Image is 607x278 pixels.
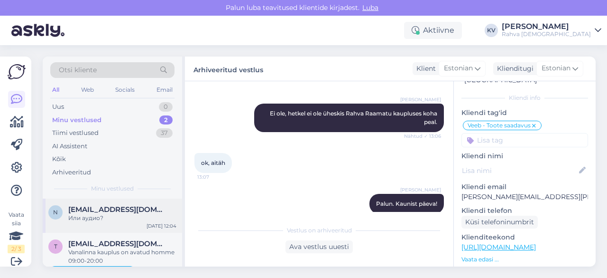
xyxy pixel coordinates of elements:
[52,115,101,125] div: Minu vestlused
[155,84,175,96] div: Email
[461,255,588,264] p: Vaata edasi ...
[8,245,25,253] div: 2 / 3
[159,115,173,125] div: 2
[502,23,591,30] div: [PERSON_NAME]
[8,64,26,79] img: Askly Logo
[201,159,225,166] span: ok, aitäh
[461,94,588,102] div: Kliendi info
[468,123,531,128] span: Veeb - Toote saadavus
[52,168,91,177] div: Arhiveeritud
[52,102,64,112] div: Uus
[400,186,441,193] span: [PERSON_NAME]
[502,23,601,38] a: [PERSON_NAME]Rahva [DEMOGRAPHIC_DATA]
[113,84,137,96] div: Socials
[159,102,173,112] div: 0
[270,110,439,125] span: Ei ole, hetkel ei ole üheskis Rahva Raamatu kaupluses koha peal.
[493,64,533,74] div: Klienditugi
[54,243,57,250] span: t
[193,62,263,75] label: Arhiveeritud vestlus
[285,240,353,253] div: Ava vestlus uuesti
[376,200,437,207] span: Palun. Kaunist päeva!
[461,151,588,161] p: Kliendi nimi
[52,142,87,151] div: AI Assistent
[91,184,134,193] span: Minu vestlused
[461,216,538,229] div: Küsi telefoninumbrit
[147,222,176,230] div: [DATE] 12:04
[68,240,167,248] span: tonis.tohver@gmail.com
[461,133,588,147] input: Lisa tag
[52,128,99,138] div: Tiimi vestlused
[197,173,233,181] span: 13:07
[50,84,61,96] div: All
[79,84,96,96] div: Web
[68,214,176,222] div: Или аудио?
[461,243,536,251] a: [URL][DOMAIN_NAME]
[68,205,167,214] span: nataliakryvonos0096@gmail.com
[461,192,588,202] p: [PERSON_NAME][EMAIL_ADDRESS][PERSON_NAME][DOMAIN_NAME]
[444,63,473,74] span: Estonian
[52,154,66,164] div: Kõik
[461,232,588,242] p: Klienditeekond
[502,30,591,38] div: Rahva [DEMOGRAPHIC_DATA]
[359,3,381,12] span: Luba
[462,165,577,176] input: Lisa nimi
[8,211,25,253] div: Vaata siia
[461,206,588,216] p: Kliendi telefon
[156,128,173,138] div: 37
[413,64,436,74] div: Klient
[542,63,570,74] span: Estonian
[404,133,441,140] span: Nähtud ✓ 13:06
[485,24,498,37] div: KV
[461,182,588,192] p: Kliendi email
[53,209,58,216] span: n
[400,96,441,103] span: [PERSON_NAME]
[461,108,588,118] p: Kliendi tag'id
[59,65,97,75] span: Otsi kliente
[287,226,352,235] span: Vestlus on arhiveeritud
[68,248,176,265] div: Vanalinna kauplus on avatud homme 09:00-20:00
[404,22,462,39] div: Aktiivne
